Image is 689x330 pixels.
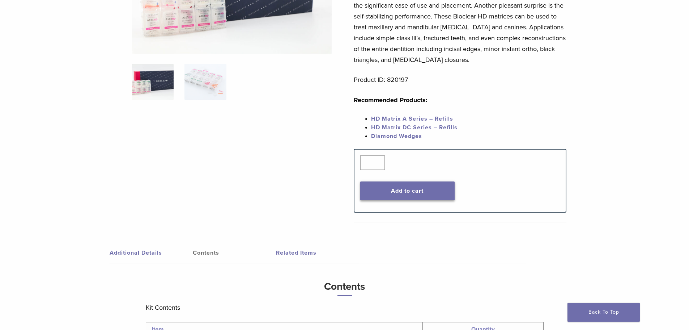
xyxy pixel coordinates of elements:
h3: Contents [146,278,544,296]
a: Back To Top [567,303,640,322]
strong: Recommended Products: [354,96,428,104]
p: Kit Contents [146,302,544,313]
img: IMG_8088-1-324x324.jpg [132,64,174,100]
a: Related Items [276,243,359,263]
a: Additional Details [110,243,193,263]
p: Product ID: 820197 [354,74,566,85]
button: Add to cart [360,181,455,200]
a: HD Matrix A Series – Refills [371,115,453,122]
img: Complete HD Anterior Kit - Image 2 [184,64,226,100]
a: HD Matrix DC Series – Refills [371,124,458,131]
a: Contents [193,243,276,263]
a: Diamond Wedges [371,133,422,140]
